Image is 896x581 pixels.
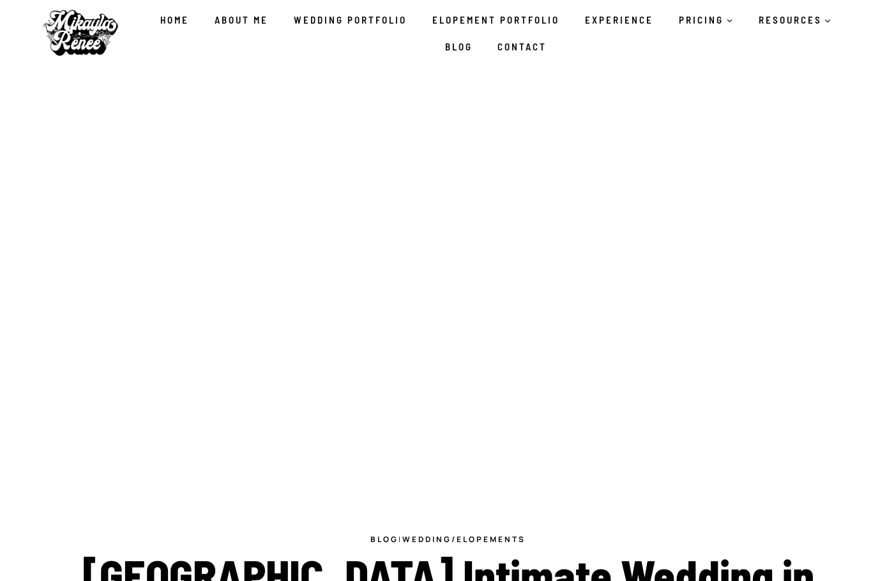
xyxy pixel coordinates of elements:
[402,534,526,545] a: Wedding/Elopements
[572,6,666,33] a: Experience
[128,6,863,60] nav: Primary Navigation
[370,534,526,545] span: |
[759,12,831,27] span: RESOURCES
[202,6,281,33] a: About Me
[432,33,485,60] a: Blog
[679,12,733,27] span: PRICING
[666,6,746,33] a: PRICING
[148,6,202,33] a: Home
[370,534,399,545] a: blog
[420,6,572,33] a: Elopement Portfolio
[485,33,560,60] a: Contact
[281,6,420,33] a: Wedding Portfolio
[746,6,844,33] a: RESOURCES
